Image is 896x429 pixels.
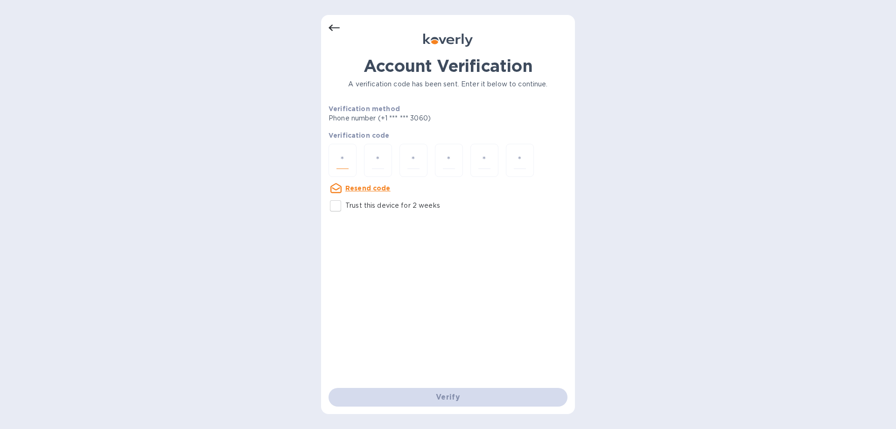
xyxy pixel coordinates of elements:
p: Phone number (+1 *** *** 3060) [329,113,502,123]
p: A verification code has been sent. Enter it below to continue. [329,79,567,89]
p: Verification code [329,131,567,140]
b: Verification method [329,105,400,113]
h1: Account Verification [329,56,567,76]
u: Resend code [345,184,391,192]
p: Trust this device for 2 weeks [345,201,440,211]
